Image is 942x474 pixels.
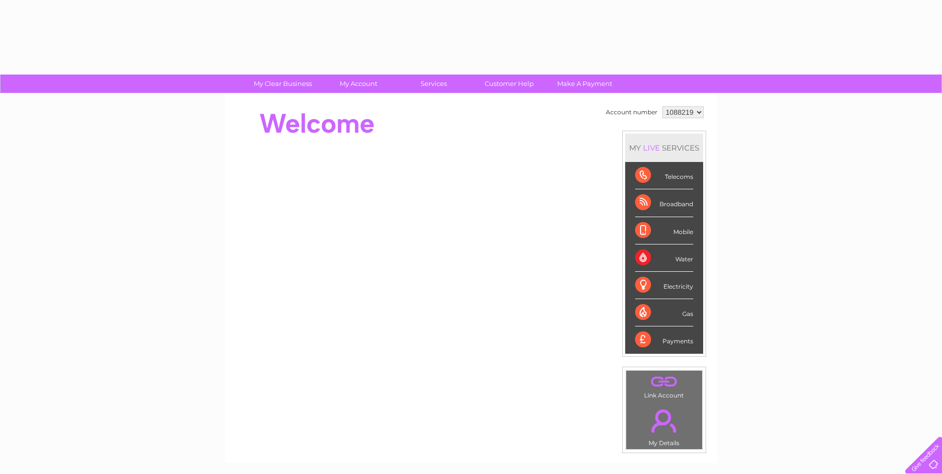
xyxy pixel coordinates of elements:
td: Link Account [626,370,703,401]
div: Payments [635,326,693,353]
div: Telecoms [635,162,693,189]
a: . [629,373,700,391]
td: My Details [626,401,703,450]
a: My Account [317,75,399,93]
div: Gas [635,299,693,326]
td: Account number [603,104,660,121]
a: Make A Payment [544,75,626,93]
a: Customer Help [468,75,550,93]
div: Water [635,244,693,272]
div: MY SERVICES [625,134,703,162]
div: Electricity [635,272,693,299]
div: Broadband [635,189,693,217]
div: Mobile [635,217,693,244]
a: Services [393,75,475,93]
a: My Clear Business [242,75,324,93]
a: . [629,403,700,438]
div: LIVE [641,143,662,153]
